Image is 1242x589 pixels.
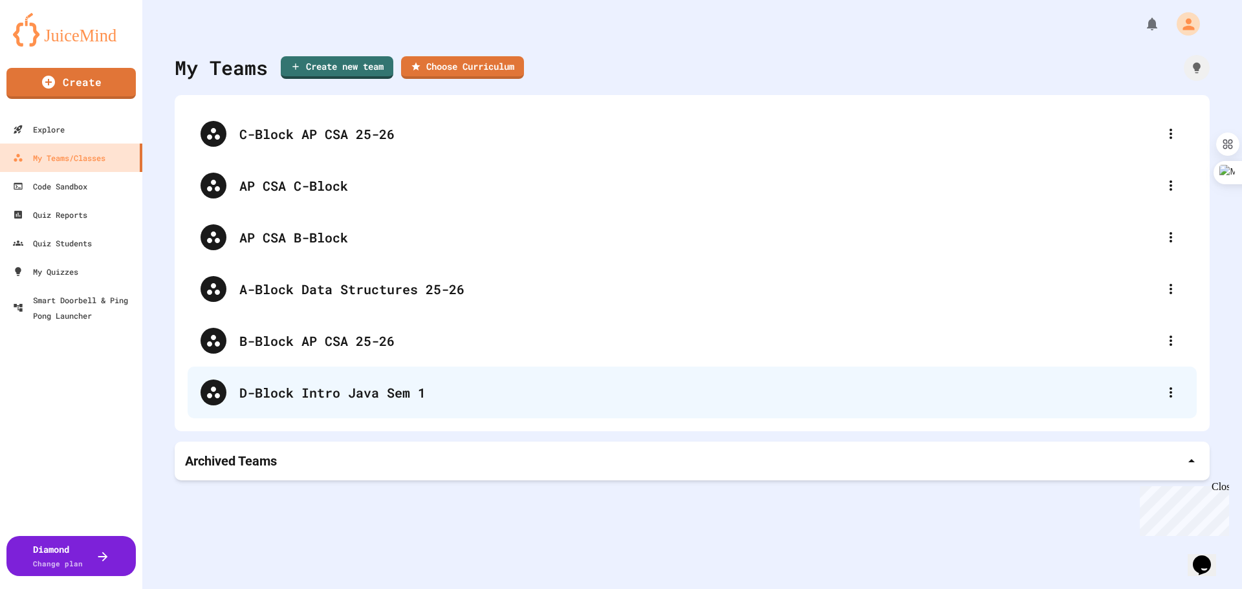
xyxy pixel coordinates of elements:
div: A-Block Data Structures 25-26 [239,279,1158,299]
img: logo-orange.svg [13,13,129,47]
div: My Teams/Classes [13,150,105,166]
a: Choose Curriculum [401,56,524,79]
div: AP CSA C-Block [239,176,1158,195]
div: B-Block AP CSA 25-26 [188,315,1197,367]
a: Create new team [281,56,393,79]
div: How it works [1184,55,1210,81]
div: Smart Doorbell & Ping Pong Launcher [13,292,137,323]
div: AP CSA B-Block [239,228,1158,247]
div: C-Block AP CSA 25-26 [188,108,1197,160]
div: Quiz Students [13,235,92,251]
div: Quiz Reports [13,207,87,222]
div: AP CSA C-Block [188,160,1197,211]
div: Chat with us now!Close [5,5,89,82]
div: My Teams [175,53,268,82]
iframe: chat widget [1188,537,1229,576]
div: A-Block Data Structures 25-26 [188,263,1197,315]
span: Change plan [33,559,83,568]
a: Create [6,68,136,99]
div: My Quizzes [13,264,78,279]
div: D-Block Intro Java Sem 1 [239,383,1158,402]
iframe: chat widget [1135,481,1229,536]
div: D-Block Intro Java Sem 1 [188,367,1197,418]
p: Archived Teams [185,452,277,470]
div: AP CSA B-Block [188,211,1197,263]
div: B-Block AP CSA 25-26 [239,331,1158,350]
div: Explore [13,122,65,137]
div: Diamond [33,542,83,570]
div: My Notifications [1120,13,1163,35]
div: C-Block AP CSA 25-26 [239,124,1158,144]
div: Code Sandbox [13,178,87,194]
div: My Account [1163,9,1203,39]
button: DiamondChange plan [6,536,136,576]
